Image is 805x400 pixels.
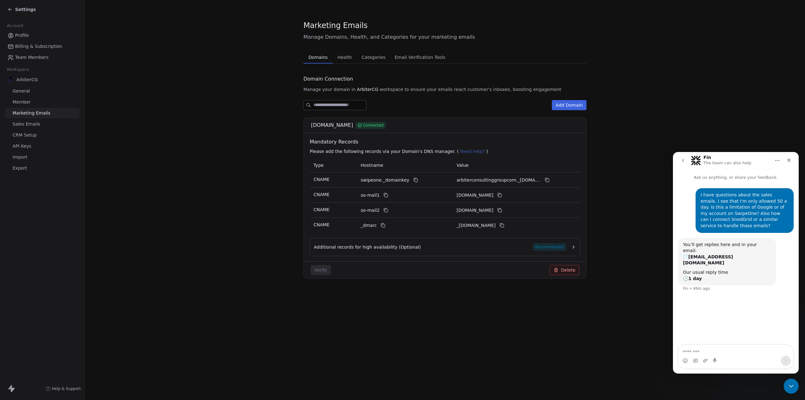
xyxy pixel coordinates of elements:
[16,76,38,83] span: ArbiterCG
[552,100,586,110] button: Add Domain
[306,53,330,62] span: Domains
[5,30,80,41] a: Profile
[392,53,448,62] span: Email Verification Tools
[46,386,81,391] a: Help & Support
[15,54,48,61] span: Team Members
[13,154,27,161] span: Import
[314,207,330,212] span: CNAME
[13,121,40,127] span: Sales Emails
[314,177,330,182] span: CNAME
[303,33,586,41] span: Manage Domains, Health, and Categories for your marketing emails
[52,386,81,391] span: Help & Support
[357,86,379,93] span: ArbiterCG
[13,132,37,138] span: CRM Setup
[5,108,80,118] a: Marketing Emails
[550,265,579,275] button: Delete
[5,119,80,129] a: Sales Emails
[8,6,36,13] a: Settings
[5,130,80,140] a: CRM Setup
[314,192,330,197] span: CNAME
[361,222,377,229] span: _dmarc
[13,143,31,149] span: API Keys
[5,52,80,63] a: Team Members
[457,192,493,199] span: arbiterconsultinggroupcom1.swipeone.email
[13,88,30,94] span: General
[457,177,541,183] span: arbiterconsultinggroupcom._domainkey.swipeone.email
[310,148,583,155] p: Please add the following records via your Domain's DNS manager. ( )
[15,43,62,50] span: Billing & Subscription
[13,99,31,105] span: Member
[311,121,353,129] span: [DOMAIN_NAME]
[15,32,29,39] span: Profile
[533,243,566,251] span: Recommended
[310,138,583,146] span: Mandatory Records
[5,41,80,52] a: Billing & Subscription
[361,177,409,183] span: swipeone._domainkey
[468,86,561,93] span: customer's inboxes, boosting engagement
[8,76,14,83] img: Arbiter_Vertical_Logo_Transparent_400dpi_1140x784.png
[359,53,388,62] span: Categories
[361,192,380,199] span: so-mail1
[335,53,354,62] span: Health
[361,163,383,168] span: Hostname
[13,165,27,172] span: Export
[5,163,80,173] a: Export
[361,207,380,214] span: so-mail2
[13,110,50,116] span: Marketing Emails
[311,265,331,275] button: Verify
[457,163,469,168] span: Value
[457,222,496,229] span: _dmarc.swipeone.email
[314,244,421,250] span: Additional records for high availability (Optional)
[314,243,576,251] button: Additional records for high availability (Optional)Recommended
[460,149,485,154] span: Need help?
[363,122,384,128] span: Connected
[303,86,356,93] span: Manage your domain in
[4,21,26,31] span: Account
[314,162,353,169] p: Type
[314,222,330,227] span: CNAME
[5,86,80,96] a: General
[303,21,368,30] span: Marketing Emails
[784,379,799,394] iframe: Intercom live chat
[457,207,493,214] span: arbiterconsultinggroupcom2.swipeone.email
[673,152,799,374] iframe: To enrich screen reader interactions, please activate Accessibility in Grammarly extension settings
[5,97,80,107] a: Member
[380,86,466,93] span: workspace to ensure your emails reach
[15,6,36,13] span: Settings
[303,75,353,83] span: Domain Connection
[4,65,32,74] span: Workspace
[5,141,80,151] a: API Keys
[5,152,80,162] a: Import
